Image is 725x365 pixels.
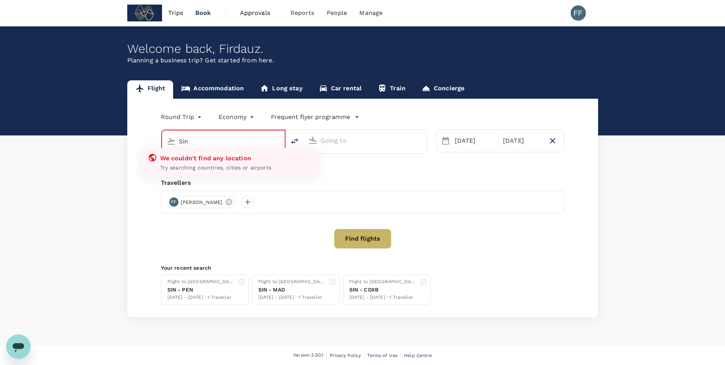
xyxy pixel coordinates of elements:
div: SIN - CDXB [349,286,417,294]
a: Help Centre [404,351,432,360]
a: Train [370,80,414,99]
p: Frequent flyer programme [271,112,350,122]
input: Depart from [179,135,269,147]
a: Privacy Policy [330,351,361,360]
span: Version 3.50.1 [293,352,323,359]
div: [DATE] - [DATE] · 1 Traveller [349,294,417,301]
span: Terms of Use [367,353,397,358]
button: delete [285,132,304,150]
div: SIN - PEN [167,286,235,294]
p: Planning a business trip? Get started from here. [127,56,598,65]
button: Open [421,140,423,141]
div: Flight to [GEOGRAPHIC_DATA] [258,278,326,286]
div: Travellers [161,178,564,187]
span: [PERSON_NAME] [176,199,227,206]
div: Welcome back , Firdauz . [127,42,598,56]
iframe: Button to launch messaging window [6,334,31,359]
span: Reports [290,8,315,18]
div: FF [169,197,178,207]
a: Terms of Use [367,351,397,360]
a: Flight [127,80,174,99]
div: Flight to [GEOGRAPHIC_DATA] [349,278,417,286]
span: Help Centre [404,353,432,358]
div: Flight to [GEOGRAPHIC_DATA] [167,278,235,286]
button: Frequent flyer programme [271,112,359,122]
div: [DATE] - [DATE] · 1 Traveller [167,294,235,301]
button: Find flights [334,229,391,249]
div: FF[PERSON_NAME] [167,196,236,208]
div: FF [571,5,586,21]
span: Trips [168,8,183,18]
span: Privacy Policy [330,353,361,358]
div: [DATE] - [DATE] · 1 Traveller [258,294,326,301]
div: SIN - MAD [258,286,326,294]
div: We couldn't find any location [160,153,311,164]
input: Going to [321,135,410,147]
p: Try searching countries, cities or airports [160,164,311,171]
a: Long stay [252,80,310,99]
button: Close [279,140,281,142]
p: Your recent search [161,264,564,272]
div: Round Trip [161,111,204,123]
span: Book [195,8,211,18]
span: Manage [359,8,383,18]
a: Concierge [414,80,472,99]
img: Subdimension Pte Ltd [127,5,162,21]
span: Approvals [240,8,278,18]
div: Economy [219,111,256,123]
a: Car rental [311,80,370,99]
div: [DATE] [500,133,545,148]
span: People [327,8,347,18]
div: [DATE] [452,133,496,148]
a: Accommodation [173,80,252,99]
